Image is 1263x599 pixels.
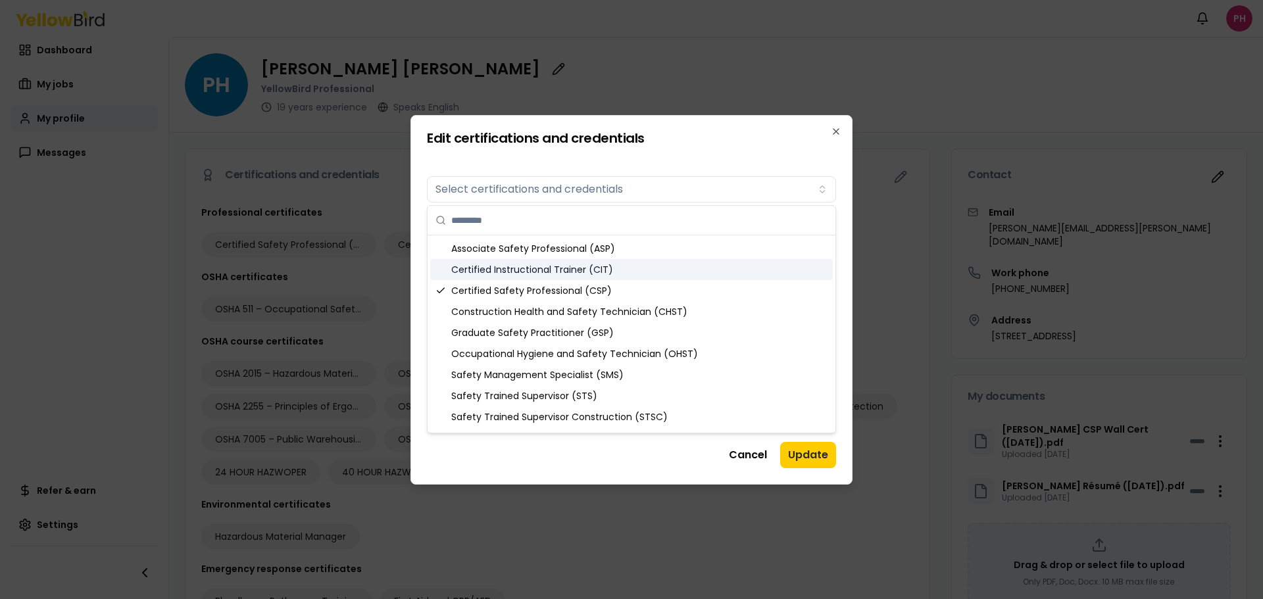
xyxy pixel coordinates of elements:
[430,427,833,448] div: Transitional Safety Practitioner (TSP)
[430,301,833,322] div: Construction Health and Safety Technician (CHST)
[430,343,833,364] div: Occupational Hygiene and Safety Technician (OHST)
[430,238,833,259] div: Associate Safety Professional (ASP)
[430,280,833,301] div: Certified Safety Professional (CSP)
[721,442,775,468] button: Cancel
[430,406,833,427] div: Safety Trained Supervisor Construction (STSC)
[427,176,836,203] button: Select certifications and credentials
[430,385,833,406] div: Safety Trained Supervisor (STS)
[430,259,833,280] div: Certified Instructional Trainer (CIT)
[427,132,836,145] h2: Edit certifications and credentials
[428,235,835,433] div: Suggestions
[430,364,833,385] div: Safety Management Specialist (SMS)
[780,442,836,468] button: Update
[430,322,833,343] div: Graduate Safety Practitioner (GSP)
